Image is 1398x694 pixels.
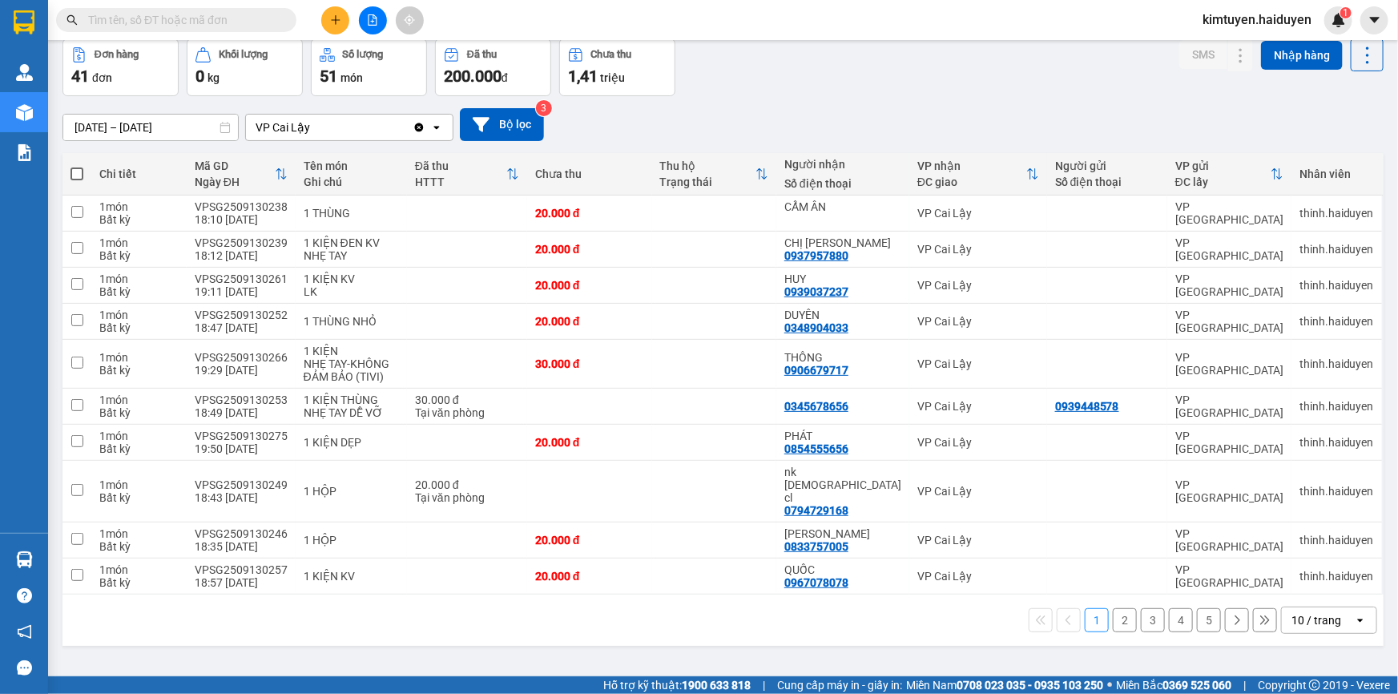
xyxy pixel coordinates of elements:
[195,393,288,406] div: VPSG2509130253
[195,406,288,419] div: 18:49 [DATE]
[99,351,179,364] div: 1 món
[415,159,506,172] div: Đã thu
[304,176,399,188] div: Ghi chú
[535,436,644,449] div: 20.000 đ
[1197,608,1221,632] button: 5
[535,357,644,370] div: 30.000 đ
[195,213,288,226] div: 18:10 [DATE]
[99,249,179,262] div: Bất kỳ
[99,309,179,321] div: 1 món
[1299,436,1374,449] div: thinh.haiduyen
[367,14,378,26] span: file-add
[1299,279,1374,292] div: thinh.haiduyen
[195,249,288,262] div: 18:12 [DATE]
[396,6,424,34] button: aim
[99,442,179,455] div: Bất kỳ
[536,100,552,116] sup: 3
[304,570,399,583] div: 1 KIỆN KV
[304,272,399,285] div: 1 KIỆN KV
[568,67,598,86] span: 1,41
[359,6,387,34] button: file-add
[63,115,238,140] input: Select a date range.
[1299,243,1374,256] div: thinh.haiduyen
[304,236,399,249] div: 1 KIỆN ĐEN KV
[321,6,349,34] button: plus
[1332,13,1346,27] img: icon-new-feature
[1175,159,1271,172] div: VP gửi
[784,400,848,413] div: 0345678656
[1175,272,1283,298] div: VP [GEOGRAPHIC_DATA]
[1360,6,1388,34] button: caret-down
[600,71,625,84] span: triệu
[784,200,901,213] div: CẨM ÂN
[591,49,632,60] div: Chưa thu
[99,406,179,419] div: Bất kỳ
[95,49,139,60] div: Đơn hàng
[1175,527,1283,553] div: VP [GEOGRAPHIC_DATA]
[784,576,848,589] div: 0967078078
[784,321,848,334] div: 0348904033
[1179,40,1227,69] button: SMS
[99,491,179,504] div: Bất kỳ
[784,177,901,190] div: Số điện thoại
[16,144,33,161] img: solution-icon
[256,119,310,135] div: VP Cai Lậy
[99,200,179,213] div: 1 món
[917,243,1039,256] div: VP Cai Lậy
[460,108,544,141] button: Bộ lọc
[1055,176,1159,188] div: Số điện thoại
[88,11,277,29] input: Tìm tên, số ĐT hoặc mã đơn
[195,321,288,334] div: 18:47 [DATE]
[909,153,1047,196] th: Toggle SortBy
[62,38,179,96] button: Đơn hàng41đơn
[1368,13,1382,27] span: caret-down
[917,279,1039,292] div: VP Cai Lậy
[777,676,902,694] span: Cung cấp máy in - giấy in:
[99,213,179,226] div: Bất kỳ
[16,104,33,121] img: warehouse-icon
[1299,400,1374,413] div: thinh.haiduyen
[99,563,179,576] div: 1 món
[311,38,427,96] button: Số lượng51món
[195,364,288,377] div: 19:29 [DATE]
[16,551,33,568] img: warehouse-icon
[763,676,765,694] span: |
[99,272,179,285] div: 1 món
[435,38,551,96] button: Đã thu200.000đ
[1299,357,1374,370] div: thinh.haiduyen
[535,315,644,328] div: 20.000 đ
[187,153,296,196] th: Toggle SortBy
[535,570,644,583] div: 20.000 đ
[99,540,179,553] div: Bất kỳ
[195,576,288,589] div: 18:57 [DATE]
[917,570,1039,583] div: VP Cai Lậy
[1261,41,1343,70] button: Nhập hàng
[784,442,848,455] div: 0854555656
[917,159,1026,172] div: VP nhận
[92,71,112,84] span: đơn
[415,491,519,504] div: Tại văn phòng
[304,345,399,357] div: 1 KIỆN
[304,406,399,419] div: NHẸ TAY DỄ VỠ
[304,315,399,328] div: 1 THÙNG NHỎ
[784,285,848,298] div: 0939037237
[917,315,1039,328] div: VP Cai Lậy
[1340,7,1352,18] sup: 1
[320,67,337,86] span: 51
[99,576,179,589] div: Bất kỳ
[312,119,313,135] input: Selected VP Cai Lậy.
[1175,236,1283,262] div: VP [GEOGRAPHIC_DATA]
[1354,614,1367,627] svg: open
[784,364,848,377] div: 0906679717
[957,679,1103,692] strong: 0708 023 035 - 0935 103 250
[1299,167,1374,180] div: Nhân viên
[99,285,179,298] div: Bất kỳ
[99,478,179,491] div: 1 món
[1175,393,1283,419] div: VP [GEOGRAPHIC_DATA]
[1175,351,1283,377] div: VP [GEOGRAPHIC_DATA]
[917,534,1039,547] div: VP Cai Lậy
[1162,679,1231,692] strong: 0369 525 060
[304,285,399,298] div: LK
[195,176,275,188] div: Ngày ĐH
[784,236,901,249] div: CHỊ TRÀ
